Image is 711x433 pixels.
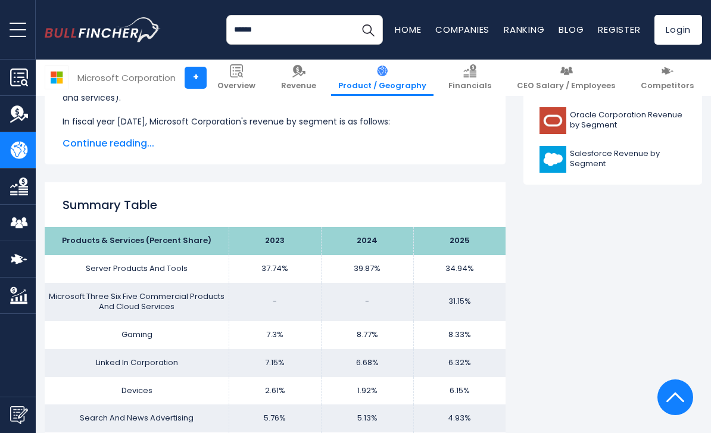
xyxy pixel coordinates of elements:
img: bullfincher logo [45,17,161,42]
a: Register [598,23,640,36]
td: 2.61% [229,377,322,405]
td: 7.3% [229,321,322,349]
td: 6.32% [413,349,506,377]
td: 1.92% [321,377,413,405]
span: CEO Salary / Employees [517,81,615,91]
td: 34.94% [413,255,506,283]
td: 5.76% [229,404,322,432]
span: Overview [217,81,255,91]
a: Product / Geography [331,60,434,96]
a: Competitors [634,60,701,96]
td: 4.93% [413,404,506,432]
th: 2023 [229,227,322,255]
td: Server Products And Tools [45,255,229,283]
span: Continue reading... [63,136,488,151]
h2: Summary Table [63,196,488,214]
td: 8.77% [321,321,413,349]
td: 7.15% [229,349,322,377]
button: Search [353,15,383,45]
td: Devices [45,377,229,405]
a: Oracle Corporation Revenue by Segment [532,104,693,137]
td: 8.33% [413,321,506,349]
td: 6.15% [413,377,506,405]
span: Financials [448,81,491,91]
a: CEO Salary / Employees [510,60,622,96]
span: Product / Geography [338,81,426,91]
a: Go to homepage [45,17,161,42]
td: 31.15% [413,283,506,321]
img: MSFT logo [45,66,68,89]
th: 2025 [413,227,506,255]
a: Ranking [504,23,544,36]
a: Blog [559,23,584,36]
a: Home [395,23,421,36]
td: - [229,283,322,321]
a: Login [654,15,702,45]
span: Competitors [641,81,694,91]
th: Products & Services (Percent Share) [45,227,229,255]
p: In fiscal year [DATE], Microsoft Corporation's revenue by segment is as follows: [63,114,488,129]
td: Microsoft Three Six Five Commercial Products And Cloud Services [45,283,229,321]
td: 39.87% [321,255,413,283]
td: 5.13% [321,404,413,432]
span: Revenue [281,81,316,91]
span: Oracle Corporation Revenue by Segment [570,110,686,130]
a: + [185,67,207,89]
a: Overview [210,60,263,96]
td: - [321,283,413,321]
span: Salesforce Revenue by Segment [570,149,686,169]
a: Revenue [274,60,323,96]
div: Microsoft Corporation [77,71,176,85]
img: ORCL logo [540,107,566,134]
a: Salesforce Revenue by Segment [532,143,693,176]
th: 2024 [321,227,413,255]
td: Gaming [45,321,229,349]
td: 37.74% [229,255,322,283]
td: Search And News Advertising [45,404,229,432]
a: Companies [435,23,489,36]
td: Linked In Corporation [45,349,229,377]
img: CRM logo [540,146,566,173]
a: Financials [441,60,498,96]
td: 6.68% [321,349,413,377]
